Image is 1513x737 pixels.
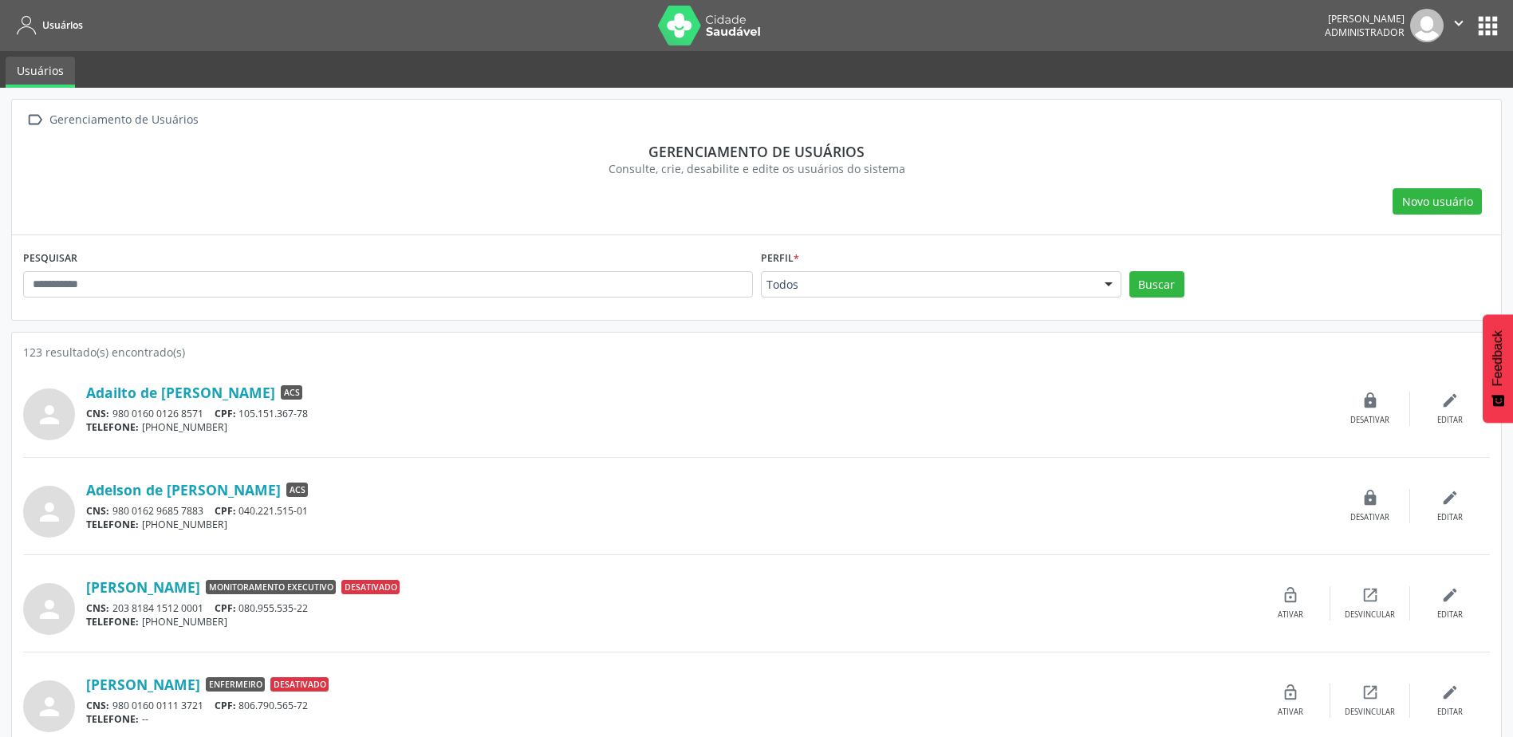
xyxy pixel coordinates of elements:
[86,481,281,499] a: Adelson de [PERSON_NAME]
[86,407,109,420] span: CNS:
[215,699,236,712] span: CPF:
[1345,707,1395,718] div: Desvincular
[1278,609,1303,621] div: Ativar
[86,384,275,401] a: Adailto de [PERSON_NAME]
[1402,193,1473,210] span: Novo usuário
[86,601,1251,615] div: 203 8184 1512 0001 080.955.535-22
[1474,12,1502,40] button: apps
[23,108,201,132] a:  Gerenciamento de Usuários
[86,712,1251,726] div: --
[86,699,1251,712] div: 980 0160 0111 3721 806.790.565-72
[1437,707,1463,718] div: Editar
[1129,271,1184,298] button: Buscar
[1437,609,1463,621] div: Editar
[86,699,109,712] span: CNS:
[1437,415,1463,426] div: Editar
[86,518,139,531] span: TELEFONE:
[1441,684,1459,701] i: edit
[86,676,200,693] a: [PERSON_NAME]
[34,160,1479,177] div: Consulte, crie, desabilite e edite os usuários do sistema
[1325,26,1405,39] span: Administrador
[86,420,1330,434] div: [PHONE_NUMBER]
[766,277,1089,293] span: Todos
[1491,330,1505,386] span: Feedback
[86,518,1330,531] div: [PHONE_NUMBER]
[1325,12,1405,26] div: [PERSON_NAME]
[286,483,308,497] span: ACS
[23,344,1490,361] div: 123 resultado(s) encontrado(s)
[35,692,64,721] i: person
[11,12,83,38] a: Usuários
[1278,707,1303,718] div: Ativar
[23,108,46,132] i: 
[35,498,64,526] i: person
[86,504,1330,518] div: 980 0162 9685 7883 040.221.515-01
[86,712,139,726] span: TELEFONE:
[1361,489,1379,506] i: lock
[86,420,139,434] span: TELEFONE:
[35,595,64,624] i: person
[23,246,77,271] label: PESQUISAR
[1441,489,1459,506] i: edit
[270,677,329,692] span: Desativado
[1410,9,1444,42] img: img
[1350,512,1389,523] div: Desativar
[86,407,1330,420] div: 980 0160 0126 8571 105.151.367-78
[1361,684,1379,701] i: open_in_new
[215,407,236,420] span: CPF:
[341,580,400,594] span: Desativado
[1450,14,1468,32] i: 
[1361,586,1379,604] i: open_in_new
[86,601,109,615] span: CNS:
[86,615,139,629] span: TELEFONE:
[1282,586,1299,604] i: lock_open
[1444,9,1474,42] button: 
[281,385,302,400] span: ACS
[1361,392,1379,409] i: lock
[1437,512,1463,523] div: Editar
[1350,415,1389,426] div: Desativar
[42,18,83,32] span: Usuários
[35,400,64,429] i: person
[1483,314,1513,423] button: Feedback - Mostrar pesquisa
[215,504,236,518] span: CPF:
[1282,684,1299,701] i: lock_open
[1345,609,1395,621] div: Desvincular
[1441,586,1459,604] i: edit
[215,601,236,615] span: CPF:
[6,57,75,88] a: Usuários
[206,580,336,594] span: Monitoramento Executivo
[86,615,1251,629] div: [PHONE_NUMBER]
[34,143,1479,160] div: Gerenciamento de usuários
[1393,188,1482,215] button: Novo usuário
[86,578,200,596] a: [PERSON_NAME]
[46,108,201,132] div: Gerenciamento de Usuários
[86,504,109,518] span: CNS:
[206,677,265,692] span: Enfermeiro
[761,246,799,271] label: Perfil
[1441,392,1459,409] i: edit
